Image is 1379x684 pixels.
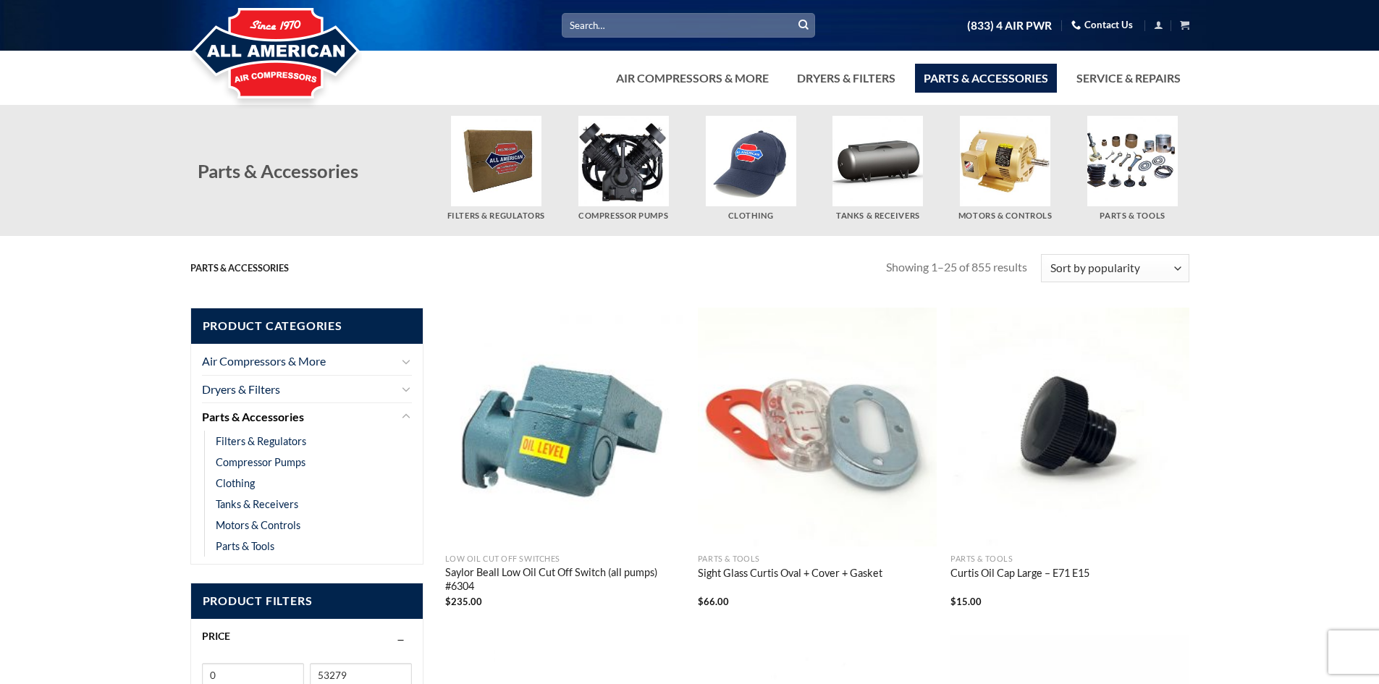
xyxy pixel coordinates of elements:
p: Parts & Tools [698,554,937,564]
img: Motors & Controls [960,116,1050,206]
a: Contact Us [1071,14,1133,36]
a: Saylor Beall Low Oil Cut Off Switch (all pumps) #6304 [445,566,684,595]
a: Service & Repairs [1068,64,1189,93]
img: Parts & Tools [1087,116,1178,206]
h2: Parts & Accessories [198,159,440,183]
a: Compressor Pumps [216,452,305,473]
img: Sight Glass Curtis Oval + Cover + Gasket [698,308,937,546]
p: Low Oil Cut Off Switches [445,554,684,564]
a: Parts & Accessories [915,64,1057,93]
span: Price [202,630,230,642]
a: Motors & Controls [216,515,300,536]
a: Visit product category Tanks & Receivers [822,116,935,221]
img: Compressor Pumps [578,116,669,206]
a: Visit product category Filters & Regulators [439,116,552,221]
a: Visit product category Compressor Pumps [567,116,680,221]
nav: Parts & Accessories [190,263,887,274]
span: Product Filters [191,583,423,619]
h5: Compressor Pumps [567,211,680,221]
h5: Clothing [694,211,807,221]
img: Clothing [706,116,796,206]
button: Submit [793,14,814,36]
img: Curtis Oil Cap Large - E71 E15 [950,308,1189,546]
bdi: 235.00 [445,596,482,607]
a: Filters & Regulators [216,431,306,452]
img: Tanks & Receivers [832,116,923,206]
h5: Parts & Tools [1076,211,1189,221]
span: Product Categories [191,308,423,344]
a: (833) 4 AIR PWR [967,13,1052,38]
a: Parts & Tools [216,536,274,557]
input: Search… [562,13,815,37]
button: Toggle [400,352,412,370]
span: $ [950,596,956,607]
bdi: 15.00 [950,596,982,607]
a: Parts & Accessories [202,403,397,431]
a: Login [1154,16,1163,34]
a: Curtis Oil Cap Large – E71 E15 [950,567,1089,583]
button: Toggle [400,380,412,397]
a: Visit product category Parts & Tools [1076,116,1189,221]
bdi: 66.00 [698,596,729,607]
h5: Motors & Controls [949,211,1062,221]
p: Parts & Tools [950,554,1189,564]
a: Sight Glass Curtis Oval + Cover + Gasket [698,567,882,583]
button: Toggle [400,408,412,426]
a: Tanks & Receivers [216,494,298,515]
img: Saylor Beall Low Oil Cut Off Switch (all pumps) #6304 [445,308,684,546]
h5: Tanks & Receivers [822,211,935,221]
a: Dryers & Filters [202,376,397,403]
a: Air Compressors & More [607,64,777,93]
a: Air Compressors & More [202,347,397,375]
img: Filters & Regulators [451,116,541,206]
a: Dryers & Filters [788,64,904,93]
h5: Filters & Regulators [439,211,552,221]
a: Clothing [216,473,255,494]
select: Shop order [1041,254,1189,282]
a: Visit product category Clothing [694,116,807,221]
span: $ [445,596,451,607]
p: Showing 1–25 of 855 results [886,258,1027,276]
span: $ [698,596,704,607]
a: Visit product category Motors & Controls [949,116,1062,221]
